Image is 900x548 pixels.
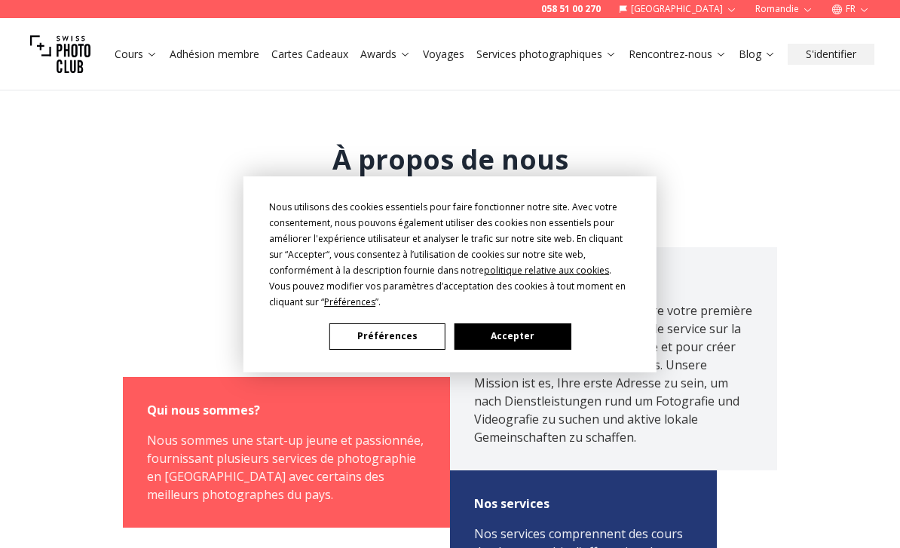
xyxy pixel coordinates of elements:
span: politique relative aux cookies [484,264,609,277]
div: Cookie Consent Prompt [243,176,657,372]
div: Nous utilisons des cookies essentiels pour faire fonctionner notre site. Avec votre consentement,... [269,199,631,310]
span: Préférences [324,295,375,308]
button: Accepter [455,323,571,350]
button: Préférences [329,323,445,350]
